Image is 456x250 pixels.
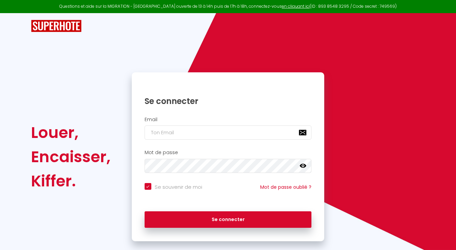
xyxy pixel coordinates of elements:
[145,150,312,155] h2: Mot de passe
[145,126,312,140] input: Ton Email
[31,120,111,145] div: Louer,
[31,20,82,32] img: SuperHote logo
[260,184,311,190] a: Mot de passe oublié ?
[145,117,312,122] h2: Email
[282,3,310,9] a: en cliquant ici
[31,169,111,193] div: Kiffer.
[145,96,312,106] h1: Se connecter
[31,145,111,169] div: Encaisser,
[145,211,312,228] button: Se connecter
